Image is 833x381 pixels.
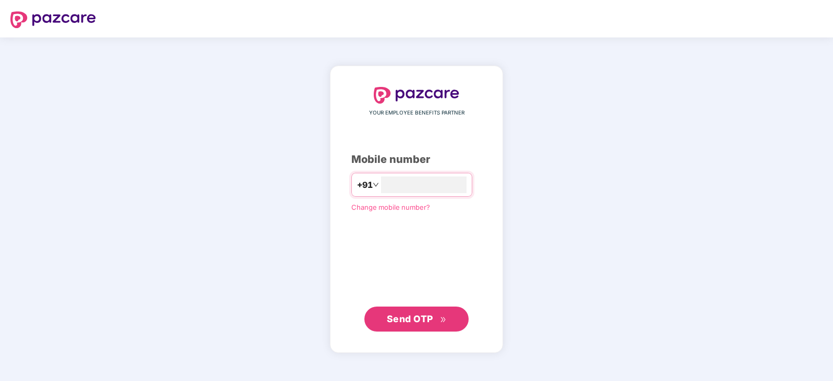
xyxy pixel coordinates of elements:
[373,182,379,188] span: down
[357,179,373,192] span: +91
[10,11,96,28] img: logo
[364,307,469,332] button: Send OTPdouble-right
[374,87,459,104] img: logo
[351,203,430,211] a: Change mobile number?
[387,313,433,324] span: Send OTP
[440,316,447,323] span: double-right
[351,151,482,168] div: Mobile number
[369,109,464,117] span: YOUR EMPLOYEE BENEFITS PARTNER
